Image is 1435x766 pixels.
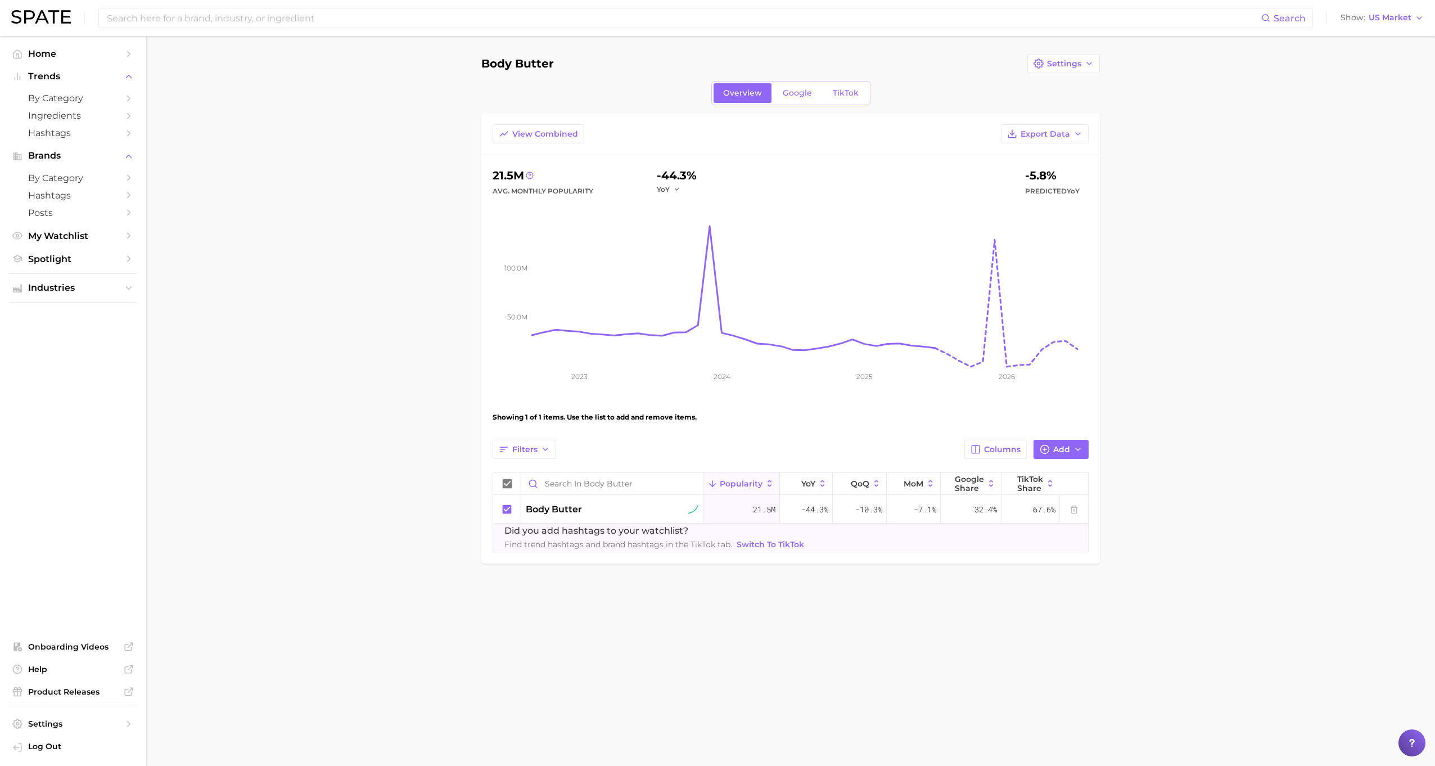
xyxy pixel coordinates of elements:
[904,479,923,488] span: MoM
[974,503,997,516] span: 32.4%
[1067,187,1080,195] span: YoY
[1034,440,1089,459] button: Add
[823,83,868,103] a: TikTok
[801,479,815,488] span: YoY
[773,83,822,103] a: Google
[1017,475,1043,493] span: TikTok Share
[1053,445,1070,454] span: Add
[9,89,137,107] a: by Category
[28,283,118,293] span: Industries
[9,68,137,85] button: Trends
[1027,54,1100,73] button: Settings
[512,129,578,139] span: View Combined
[493,402,1089,433] div: Showing 1 of 1 items. Use the list to add and remove items.
[28,642,118,652] span: Onboarding Videos
[856,372,873,381] tspan: 2025
[734,538,806,552] a: Switch to TikTok
[9,250,137,268] a: Spotlight
[1025,166,1080,184] div: -5.8%
[28,71,118,82] span: Trends
[481,57,554,70] h1: Body butter
[714,83,771,103] a: Overview
[9,683,137,700] a: Product Releases
[833,88,859,98] span: TikTok
[493,124,584,143] button: View Combined
[833,473,887,495] button: QoQ
[28,231,118,241] span: My Watchlist
[493,440,556,459] button: Filters
[493,495,1088,524] button: body buttersustained riser21.5m-44.3%-10.3%-7.1%32.4%67.6%
[780,473,833,495] button: YoY
[887,473,941,495] button: MoM
[28,208,118,218] span: Posts
[504,524,806,538] span: Did you add hashtags to your watchlist?
[9,661,137,678] a: Help
[28,128,118,138] span: Hashtags
[9,204,137,222] a: Posts
[720,479,762,488] span: Popularity
[855,503,882,516] span: -10.3%
[28,687,118,697] span: Product Releases
[493,166,593,184] div: 21.5m
[851,479,869,488] span: QoQ
[1047,59,1081,69] span: Settings
[9,280,137,296] button: Industries
[9,107,137,124] a: Ingredients
[512,445,538,454] span: Filters
[9,169,137,187] a: by Category
[504,264,527,272] tspan: 100.0m
[9,187,137,204] a: Hashtags
[9,738,137,757] a: Log out. Currently logged in with e-mail alicia.ung@kearney.com.
[521,473,703,494] input: Search in Body butter
[1021,129,1070,139] span: Export Data
[28,93,118,103] span: by Category
[106,8,1261,28] input: Search here for a brand, industry, or ingredient
[999,372,1015,381] tspan: 2026
[526,503,582,516] span: body butter
[801,503,828,516] span: -44.3%
[753,503,775,516] span: 21.5m
[9,147,137,164] button: Brands
[1341,15,1365,21] span: Show
[9,227,137,245] a: My Watchlist
[964,440,1027,459] button: Columns
[28,664,118,674] span: Help
[1274,13,1306,24] span: Search
[571,372,588,381] tspan: 2023
[914,503,936,516] span: -7.1%
[507,313,527,321] tspan: 50.0m
[28,151,118,161] span: Brands
[28,190,118,201] span: Hashtags
[1025,184,1080,198] span: Predicted
[783,88,812,98] span: Google
[28,741,128,751] span: Log Out
[984,445,1021,454] span: Columns
[9,45,137,62] a: Home
[714,372,730,381] tspan: 2024
[28,173,118,183] span: by Category
[9,124,137,142] a: Hashtags
[1369,15,1411,21] span: US Market
[28,110,118,121] span: Ingredients
[657,184,681,194] button: YoY
[493,184,593,198] div: Avg. Monthly Popularity
[737,540,804,549] span: Switch to TikTok
[703,473,780,495] button: Popularity
[1001,124,1089,143] button: Export Data
[28,719,118,729] span: Settings
[9,638,137,655] a: Onboarding Videos
[1338,11,1427,25] button: ShowUS Market
[955,475,984,493] span: Google Share
[657,166,697,184] div: -44.3%
[723,88,762,98] span: Overview
[657,184,670,194] span: YoY
[28,254,118,264] span: Spotlight
[1033,503,1055,516] span: 67.6%
[941,473,1001,495] button: Google Share
[688,504,698,515] img: sustained riser
[504,538,806,552] span: Find trend hashtags and brand hashtags in the TikTok tab.
[9,715,137,732] a: Settings
[28,48,118,59] span: Home
[11,10,71,24] img: SPATE
[1001,473,1060,495] button: TikTok Share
